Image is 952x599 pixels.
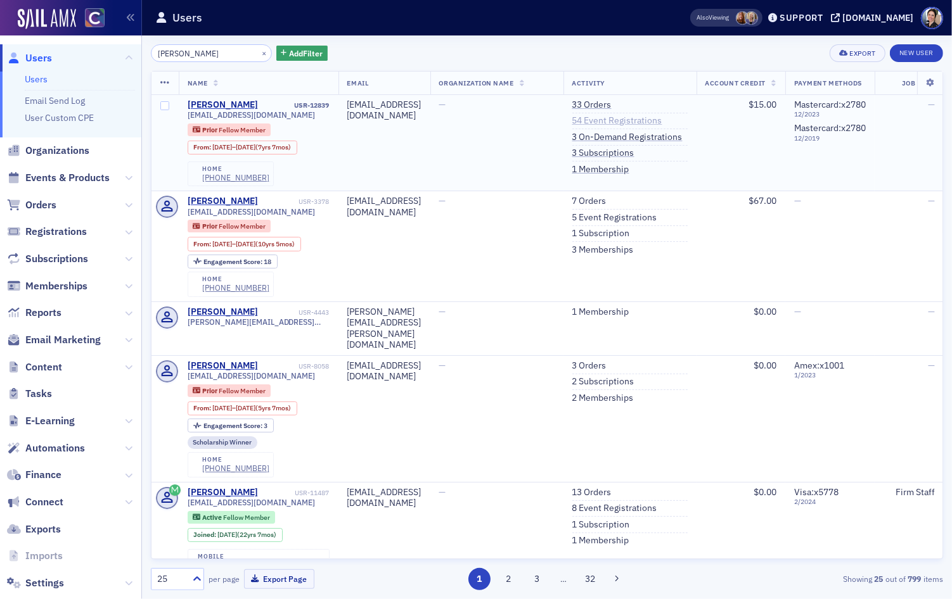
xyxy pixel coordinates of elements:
[212,404,291,412] div: – (5yrs 7mos)
[745,11,758,25] span: Alicia Gelinas
[749,99,776,110] span: $15.00
[276,46,328,61] button: AddFilter
[202,386,219,395] span: Prior
[219,125,266,134] span: Fellow Member
[572,99,612,111] a: 33 Orders
[172,10,202,25] h1: Users
[260,489,330,497] div: USR-11487
[439,486,446,498] span: —
[259,47,270,58] button: ×
[347,487,421,509] div: [EMAIL_ADDRESS][DOMAIN_NAME]
[468,568,491,590] button: 1
[25,414,75,428] span: E-Learning
[579,568,601,590] button: 32
[572,164,629,175] a: 1 Membership
[188,487,258,498] a: [PERSON_NAME]
[928,306,935,317] span: —
[25,51,52,65] span: Users
[212,239,232,248] span: [DATE]
[193,240,212,248] span: From :
[7,198,56,212] a: Orders
[831,13,918,22] button: [DOMAIN_NAME]
[572,196,607,207] a: 7 Orders
[203,258,271,265] div: 18
[25,95,85,106] a: Email Send Log
[202,513,223,522] span: Active
[794,371,866,379] span: 1 / 2023
[25,387,52,401] span: Tasks
[25,441,85,455] span: Automations
[794,79,862,87] span: Payment Methods
[193,222,265,230] a: Prior Fellow Member
[7,51,52,65] a: Users
[7,522,61,536] a: Exports
[928,99,935,110] span: —
[754,486,776,498] span: $0.00
[439,360,446,371] span: —
[202,165,269,173] div: home
[202,173,269,182] div: [PHONE_NUMBER]
[572,148,634,159] a: 3 Subscriptions
[25,549,63,563] span: Imports
[794,360,844,371] span: Amex : x1001
[7,279,87,293] a: Memberships
[260,198,330,206] div: USR-3378
[25,360,62,374] span: Content
[921,7,943,29] span: Profile
[25,576,64,590] span: Settings
[188,196,258,207] a: [PERSON_NAME]
[25,73,48,85] a: Users
[572,228,630,239] a: 1 Subscription
[188,360,258,372] a: [PERSON_NAME]
[754,306,776,317] span: $0.00
[572,487,612,498] a: 13 Orders
[157,572,185,586] div: 25
[572,244,634,256] a: 3 Memberships
[193,404,212,412] span: From :
[688,573,943,584] div: Showing out of items
[347,79,369,87] span: Email
[439,79,514,87] span: Organization Name
[203,421,264,430] span: Engagement Score :
[198,553,265,560] div: mobile
[794,134,866,142] span: 12 / 2019
[188,401,297,415] div: From: 2017-06-26 00:00:00
[25,225,87,239] span: Registrations
[7,252,88,266] a: Subscriptions
[7,225,87,239] a: Registrations
[193,386,265,394] a: Prior Fellow Member
[526,568,548,590] button: 3
[202,283,269,293] a: [PHONE_NUMBER]
[188,123,271,136] div: Prior: Prior: Fellow Member
[842,12,913,23] div: [DOMAIN_NAME]
[223,513,270,522] span: Fellow Member
[219,222,266,230] span: Fellow Member
[780,12,823,23] div: Support
[794,122,866,134] span: Mastercard : x2780
[7,306,61,320] a: Reports
[497,568,519,590] button: 2
[202,463,269,473] div: [PHONE_NUMBER]
[7,171,110,185] a: Events & Products
[188,371,316,381] span: [EMAIL_ADDRESS][DOMAIN_NAME]
[7,549,63,563] a: Imports
[203,257,264,266] span: Engagement Score :
[7,144,89,158] a: Organizations
[25,198,56,212] span: Orders
[260,308,330,317] div: USR-4443
[188,141,297,154] div: From: 2015-09-30 00:00:00
[219,386,266,395] span: Fellow Member
[188,255,278,268] div: Engagement Score: 18
[76,8,105,30] a: View Homepage
[193,143,212,151] span: From :
[202,456,269,463] div: home
[260,101,330,110] div: USR-12839
[236,239,255,248] span: [DATE]
[203,422,267,429] div: 3
[572,115,662,127] a: 54 Event Registrations
[794,486,839,498] span: Visa : x5778
[572,360,607,372] a: 3 Orders
[193,125,265,134] a: Prior Fellow Member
